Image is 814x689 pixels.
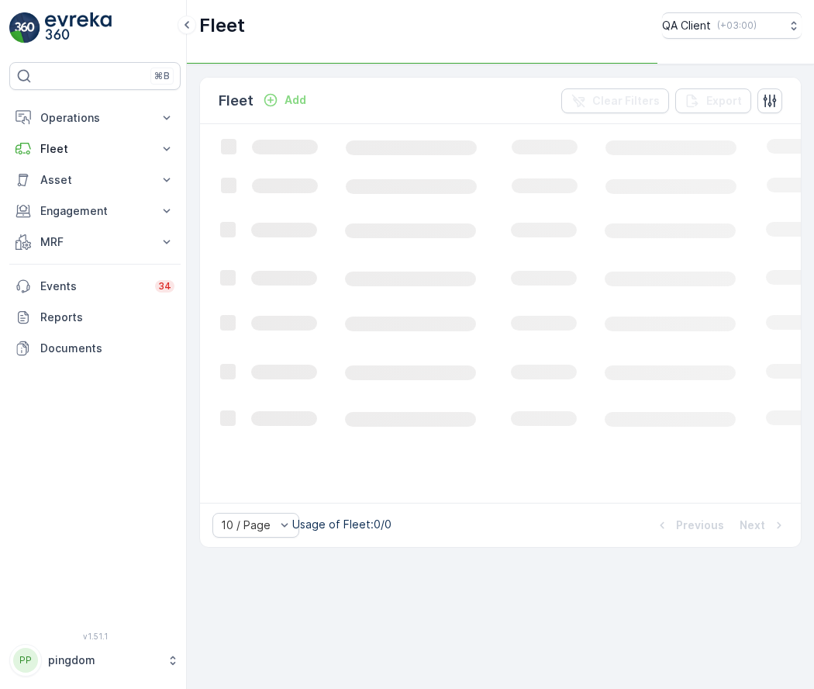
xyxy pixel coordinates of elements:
[561,88,669,113] button: Clear Filters
[40,341,174,356] p: Documents
[40,172,150,188] p: Asset
[257,91,312,109] button: Add
[9,227,181,258] button: MRF
[48,653,159,668] p: pingdom
[738,516,788,535] button: Next
[40,310,174,325] p: Reports
[158,280,171,293] p: 34
[40,141,150,157] p: Fleet
[9,196,181,227] button: Engagement
[9,333,181,364] a: Documents
[9,102,181,133] button: Operations
[9,302,181,333] a: Reports
[292,517,391,532] p: Usage of Fleet : 0/0
[662,18,711,33] p: QA Client
[199,13,245,38] p: Fleet
[45,12,112,43] img: logo_light-DOdMpM7g.png
[9,271,181,302] a: Events34
[706,93,742,109] p: Export
[9,133,181,164] button: Fleet
[740,518,765,533] p: Next
[717,19,757,32] p: ( +03:00 )
[40,279,146,294] p: Events
[9,164,181,196] button: Asset
[9,644,181,677] button: PPpingdom
[154,70,170,82] p: ⌘B
[40,234,150,250] p: MRF
[13,648,38,673] div: PP
[285,92,306,108] p: Add
[9,12,40,43] img: logo
[592,93,660,109] p: Clear Filters
[219,90,254,112] p: Fleet
[662,12,802,39] button: QA Client(+03:00)
[9,632,181,641] span: v 1.51.1
[675,88,751,113] button: Export
[653,516,726,535] button: Previous
[40,203,150,219] p: Engagement
[40,110,150,126] p: Operations
[676,518,724,533] p: Previous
